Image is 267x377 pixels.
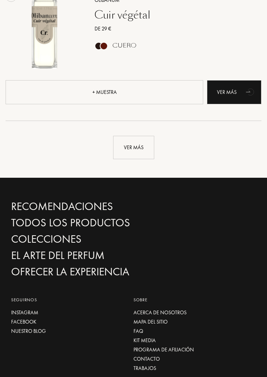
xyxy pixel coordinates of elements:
a: Todos los productos [11,216,256,229]
a: Cuir végétal [89,9,267,22]
a: Colecciones [11,233,256,246]
div: Cuero [112,42,136,50]
a: Kit media [133,337,245,344]
div: Seguirnos [11,296,122,303]
a: FAQ [133,327,245,335]
div: animation [243,84,258,99]
a: Acerca de nosotros [133,309,245,317]
div: Sobre [133,296,245,303]
a: Trabajos [133,364,245,372]
a: Programa de afiliación [133,346,245,354]
a: Facebook [11,318,122,326]
a: Mapa del sitio [133,318,245,326]
div: + muestra [6,80,203,104]
div: Ver más [207,80,261,104]
a: Contacto [133,355,245,363]
a: El arte del perfum [11,249,256,262]
a: De 29 € [89,25,267,33]
a: Cuero [89,44,267,52]
a: Recomendaciones [11,200,256,213]
div: Ver más [113,136,154,159]
a: Nuestro blog [11,327,122,335]
a: Instagram [11,309,122,317]
a: Ofrecer la experiencia [11,265,256,278]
